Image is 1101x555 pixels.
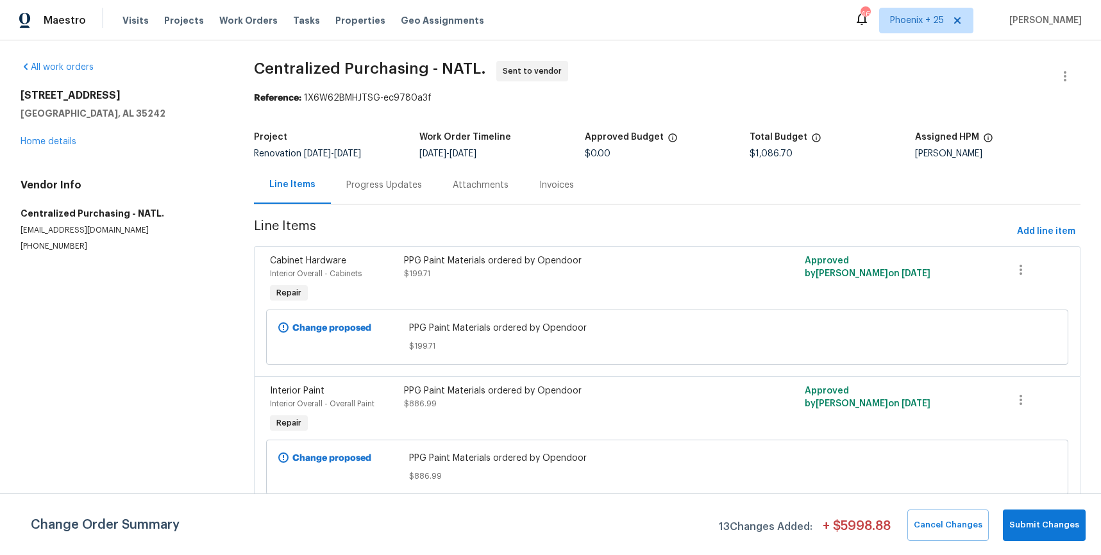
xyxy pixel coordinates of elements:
span: Interior Overall - Overall Paint [270,400,374,408]
span: Approved by [PERSON_NAME] on [805,386,930,408]
span: PPG Paint Materials ordered by Opendoor [409,322,925,335]
span: $886.99 [404,400,437,408]
span: 13 Changes Added: [719,515,812,541]
div: Progress Updates [346,179,422,192]
b: Reference: [254,94,301,103]
h5: Centralized Purchasing - NATL. [21,207,223,220]
span: $199.71 [404,270,430,277]
span: The total cost of line items that have been approved by both Opendoor and the Trade Partner. This... [668,133,678,149]
span: Maestro [44,14,86,27]
p: [PHONE_NUMBER] [21,241,223,252]
h5: Work Order Timeline [419,133,511,142]
span: Properties [335,14,385,27]
h5: Assigned HPM [915,133,979,142]
div: 1X6W62BMHJTSG-ec9780a3f [254,92,1080,104]
h2: [STREET_ADDRESS] [21,89,223,102]
span: PPG Paint Materials ordered by Opendoor [409,452,925,465]
span: $199.71 [409,340,925,352]
span: Renovation [254,149,361,158]
div: PPG Paint Materials ordered by Opendoor [404,254,730,267]
span: $886.99 [409,470,925,483]
span: Geo Assignments [401,14,484,27]
span: [DATE] [419,149,446,158]
a: All work orders [21,63,94,72]
span: [DATE] [304,149,331,158]
span: Approved by [PERSON_NAME] on [805,256,930,278]
div: PPG Paint Materials ordered by Opendoor [404,385,730,397]
span: Add line item [1017,224,1075,240]
span: - [304,149,361,158]
span: [DATE] [902,399,930,408]
span: [DATE] [334,149,361,158]
h5: Total Budget [750,133,807,142]
span: The hpm assigned to this work order. [983,133,993,149]
span: Visits [122,14,149,27]
div: 462 [861,8,870,21]
span: $0.00 [585,149,610,158]
span: Interior Paint [270,386,324,395]
span: Tasks [293,16,320,25]
div: Line Items [269,178,315,191]
span: Phoenix + 25 [890,14,944,27]
div: Attachments [453,179,508,192]
span: [DATE] [902,269,930,278]
p: [EMAIL_ADDRESS][DOMAIN_NAME] [21,225,223,236]
div: [PERSON_NAME] [915,149,1080,158]
h5: [GEOGRAPHIC_DATA], AL 35242 [21,107,223,120]
div: Invoices [539,179,574,192]
h5: Approved Budget [585,133,664,142]
span: Sent to vendor [503,65,567,78]
button: Cancel Changes [907,509,989,541]
span: Projects [164,14,204,27]
span: [PERSON_NAME] [1004,14,1082,27]
span: + $ 5998.88 [823,520,891,541]
span: Repair [271,417,307,429]
span: [DATE] [450,149,476,158]
span: Centralized Purchasing - NATL. [254,61,486,76]
span: Interior Overall - Cabinets [270,270,362,277]
span: Repair [271,286,307,299]
span: $1,086.70 [750,149,793,158]
span: - [419,149,476,158]
h5: Project [254,133,287,142]
span: Submit Changes [1009,518,1079,533]
span: Change Order Summary [31,509,180,541]
a: Home details [21,137,76,146]
b: Change proposed [292,454,371,463]
span: Cancel Changes [914,518,982,533]
h4: Vendor Info [21,179,223,192]
button: Submit Changes [1003,509,1086,541]
span: The total cost of line items that have been proposed by Opendoor. This sum includes line items th... [811,133,821,149]
span: Cabinet Hardware [270,256,346,265]
span: Line Items [254,220,1012,244]
b: Change proposed [292,324,371,333]
button: Add line item [1012,220,1080,244]
span: Work Orders [219,14,278,27]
